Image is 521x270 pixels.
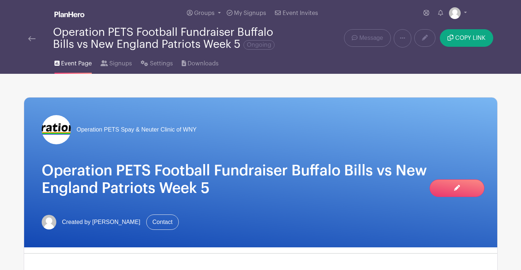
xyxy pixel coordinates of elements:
span: Ongoing [243,40,275,50]
span: Settings [150,59,173,68]
button: COPY LINK [440,29,493,47]
a: Event Page [54,50,92,74]
span: Groups [194,10,215,16]
span: Signups [109,59,132,68]
a: Contact [146,214,179,230]
a: Settings [141,50,173,74]
span: Message [359,34,383,42]
img: logo_white-6c42ec7e38ccf1d336a20a19083b03d10ae64f83f12c07503d8b9e83406b4c7d.svg [54,11,84,17]
a: Signups [101,50,132,74]
span: Operation PETS Spay & Neuter Clinic of WNY [77,125,197,134]
img: default-ce2991bfa6775e67f084385cd625a349d9dcbb7a52a09fb2fda1e96e2d18dcdb.png [42,215,56,229]
a: Downloads [182,50,219,74]
span: Event Invites [283,10,318,16]
span: Created by [PERSON_NAME] [62,218,140,227]
h1: Operation PETS Football Fundraiser Buffalo Bills vs New England Patriots Week 5 [42,162,480,197]
span: My Signups [234,10,266,16]
img: default-ce2991bfa6775e67f084385cd625a349d9dcbb7a52a09fb2fda1e96e2d18dcdb.png [449,7,461,19]
span: Downloads [188,59,219,68]
span: COPY LINK [455,35,486,41]
div: Operation PETS Football Fundraiser Buffalo Bills vs New England Patriots Week 5 [53,26,290,50]
span: Event Page [61,59,92,68]
img: back-arrow-29a5d9b10d5bd6ae65dc969a981735edf675c4d7a1fe02e03b50dbd4ba3cdb55.svg [28,36,35,41]
img: logo%20reduced%20for%20Plan%20Hero.jpg [42,115,71,144]
a: Message [344,29,390,47]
